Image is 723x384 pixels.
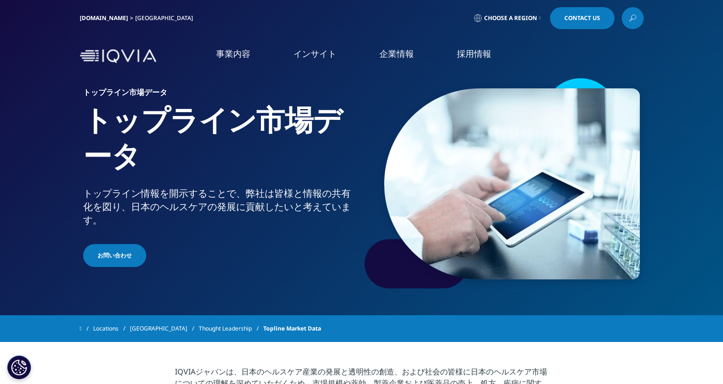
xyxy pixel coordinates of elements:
[135,14,197,22] div: [GEOGRAPHIC_DATA]
[564,15,600,21] span: Contact Us
[160,33,644,79] nav: Primary
[379,48,414,60] a: 企業情報
[83,88,358,102] h6: トップライン市場データ
[7,355,31,379] button: Cookie 設定
[216,48,250,60] a: 事業内容
[80,14,128,22] a: [DOMAIN_NAME]
[83,187,358,227] div: トップライン情報を開示することで、弊社は皆様と情報の共有化を図り、日本のヘルスケアの発展に貢献したいと考えています。
[550,7,615,29] a: Contact Us
[130,320,199,337] a: [GEOGRAPHIC_DATA]
[293,48,336,60] a: インサイト
[384,88,640,279] img: 299_analyze-an-experiment-by-tablet.jpg
[83,244,146,267] a: お問い合わせ
[97,251,132,260] span: お問い合わせ
[457,48,491,60] a: 採用情報
[93,320,130,337] a: Locations
[83,102,358,187] h1: トップライン市場データ
[199,320,263,337] a: Thought Leadership
[263,320,321,337] span: Topline Market Data
[484,14,537,22] span: Choose a Region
